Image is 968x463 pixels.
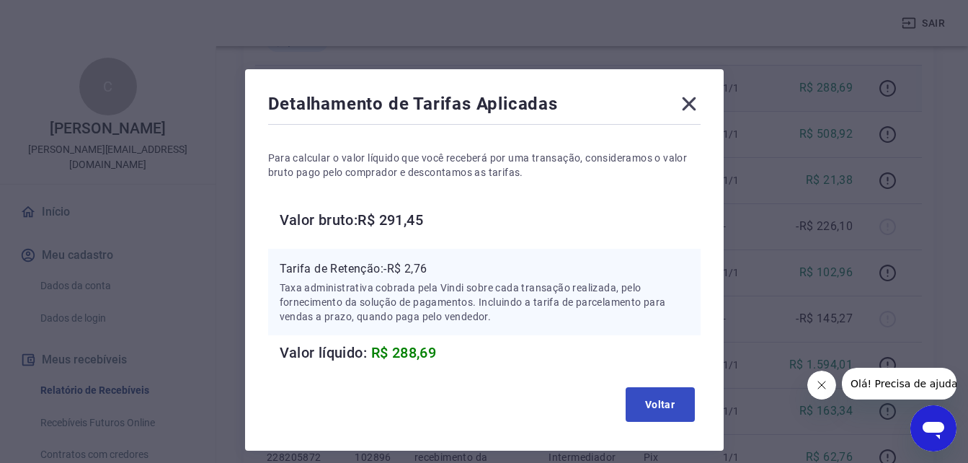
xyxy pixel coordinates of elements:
[280,341,701,364] h6: Valor líquido:
[280,260,689,278] p: Tarifa de Retenção: -R$ 2,76
[842,368,956,400] iframe: Mensagem da empresa
[280,208,701,231] h6: Valor bruto: R$ 291,45
[280,281,689,324] p: Taxa administrativa cobrada pela Vindi sobre cada transação realizada, pelo fornecimento da soluç...
[910,405,956,451] iframe: Botão para abrir a janela de mensagens
[807,371,836,400] iframe: Fechar mensagem
[626,387,695,422] button: Voltar
[268,151,701,180] p: Para calcular o valor líquido que você receberá por uma transação, consideramos o valor bruto pag...
[9,10,121,22] span: Olá! Precisa de ajuda?
[371,344,437,361] span: R$ 288,69
[268,92,701,121] div: Detalhamento de Tarifas Aplicadas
